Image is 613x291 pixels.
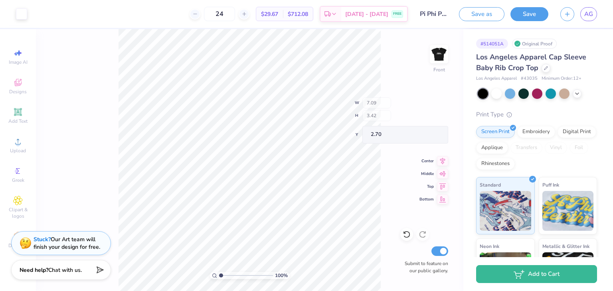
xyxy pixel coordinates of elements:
span: Upload [10,147,26,154]
input: – – [204,7,235,21]
span: Minimum Order: 12 + [542,75,581,82]
button: Save [510,7,548,21]
span: $712.08 [288,10,308,18]
span: [DATE] - [DATE] [345,10,388,18]
span: # 43035 [521,75,538,82]
div: Our Art team will finish your design for free. [34,236,100,251]
a: AG [580,7,597,21]
img: Standard [480,191,531,231]
button: Save as [459,7,504,21]
strong: Need help? [20,266,48,274]
span: Greek [12,177,24,183]
span: 100 % [275,272,288,279]
span: Middle [419,171,434,177]
strong: Stuck? [34,236,51,243]
label: Submit to feature on our public gallery. [400,260,448,274]
div: # 514051A [476,39,508,49]
div: Screen Print [476,126,515,138]
span: Puff Ink [542,181,559,189]
button: Add to Cart [476,265,597,283]
input: Untitled Design [414,6,453,22]
span: Add Text [8,118,28,124]
span: Designs [9,88,27,95]
span: Standard [480,181,501,189]
img: Front [431,46,447,62]
span: FREE [393,11,401,17]
div: Digital Print [558,126,596,138]
span: Clipart & logos [4,206,32,219]
span: Image AI [9,59,28,65]
div: Embroidery [517,126,555,138]
span: Chat with us. [48,266,82,274]
div: Vinyl [545,142,567,154]
div: Rhinestones [476,158,515,170]
span: $29.67 [261,10,278,18]
div: Transfers [510,142,542,154]
span: Center [419,158,434,164]
span: Los Angeles Apparel Cap Sleeve Baby Rib Crop Top [476,52,586,73]
div: Original Proof [512,39,557,49]
span: Metallic & Glitter Ink [542,242,589,250]
div: Front [433,66,445,73]
div: Applique [476,142,508,154]
span: Top [419,184,434,189]
div: Foil [569,142,588,154]
span: Neon Ink [480,242,499,250]
span: Bottom [419,197,434,202]
img: Puff Ink [542,191,594,231]
span: Decorate [8,242,28,249]
span: AG [584,10,593,19]
div: Print Type [476,110,597,119]
span: Los Angeles Apparel [476,75,517,82]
